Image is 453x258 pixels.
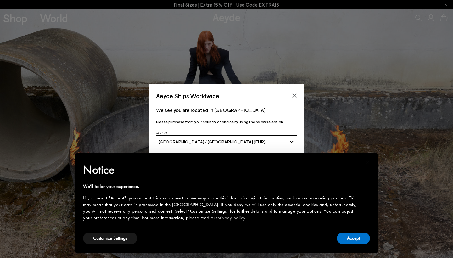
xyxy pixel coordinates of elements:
a: privacy policy [217,215,246,221]
div: We'll tailor your experience. [83,183,360,190]
div: If you select "Accept", you accept this and agree that we may share this information with third p... [83,195,360,221]
button: Accept [337,233,370,244]
button: Customize Settings [83,233,137,244]
span: Aeyde Ships Worldwide [156,90,219,101]
span: [GEOGRAPHIC_DATA] / [GEOGRAPHIC_DATA] (EUR) [159,139,266,144]
button: Close [290,91,299,100]
h2: Notice [83,162,360,178]
span: Country [156,131,167,134]
button: Close this notice [360,155,375,170]
p: Please purchase from your country of choice by using the below selection: [156,119,297,125]
span: × [366,158,370,167]
p: We see you are located in [GEOGRAPHIC_DATA] [156,106,297,114]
